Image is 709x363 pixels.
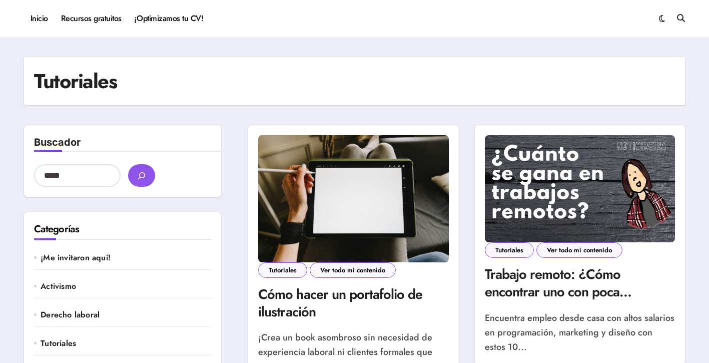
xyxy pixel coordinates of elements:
a: Ver todo mi contenido [536,242,622,258]
a: Inicio [24,5,55,32]
a: Tutoriales [258,262,307,278]
a: Cómo hacer un portafolio de ilustración [258,284,422,321]
a: ¡Me invitaron aquí! [41,252,211,263]
a: Ver todo mi contenido [310,262,396,278]
a: Recursos gratuitos [55,5,128,32]
h1: Tutoriales [34,67,117,95]
a: Tutoriales [485,242,534,258]
h2: Categorías [34,222,211,236]
a: Derecho laboral [41,309,211,320]
a: ¡Optimizamos tu CV! [128,5,210,32]
button: buscar [128,164,155,187]
label: Buscador [34,136,81,148]
a: Activismo [41,281,211,292]
a: Trabajo remoto: ¿Cómo encontrar uno con poca experiencia? ¿Cuánto ganaría? [485,264,662,319]
p: Encuentra empleo desde casa con altos salarios en programación, marketing y diseño con estos 10... [485,311,675,355]
a: Tutoriales [41,338,211,349]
